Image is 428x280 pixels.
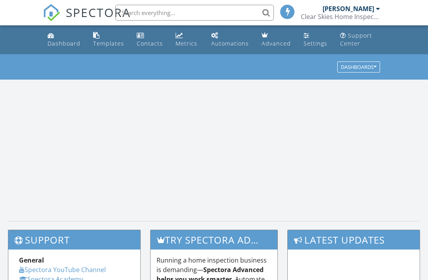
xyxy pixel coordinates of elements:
[337,62,380,73] button: Dashboards
[304,40,327,47] div: Settings
[19,265,106,274] a: Spectora YouTube Channel
[300,29,331,51] a: Settings
[115,5,274,21] input: Search everything...
[301,13,380,21] div: Clear Skies Home Inspection
[43,11,131,27] a: SPECTORA
[337,29,384,51] a: Support Center
[43,4,60,21] img: The Best Home Inspection Software - Spectora
[323,5,374,13] div: [PERSON_NAME]
[134,29,166,51] a: Contacts
[48,40,80,47] div: Dashboard
[172,29,202,51] a: Metrics
[19,256,44,265] strong: General
[66,4,131,21] span: SPECTORA
[258,29,294,51] a: Advanced
[176,40,197,47] div: Metrics
[44,29,84,51] a: Dashboard
[288,230,420,250] h3: Latest Updates
[211,40,249,47] div: Automations
[90,29,127,51] a: Templates
[208,29,252,51] a: Automations (Basic)
[340,32,372,47] div: Support Center
[151,230,278,250] h3: Try spectora advanced [DATE]
[8,230,140,250] h3: Support
[137,40,163,47] div: Contacts
[341,65,376,70] div: Dashboards
[93,40,124,47] div: Templates
[262,40,291,47] div: Advanced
